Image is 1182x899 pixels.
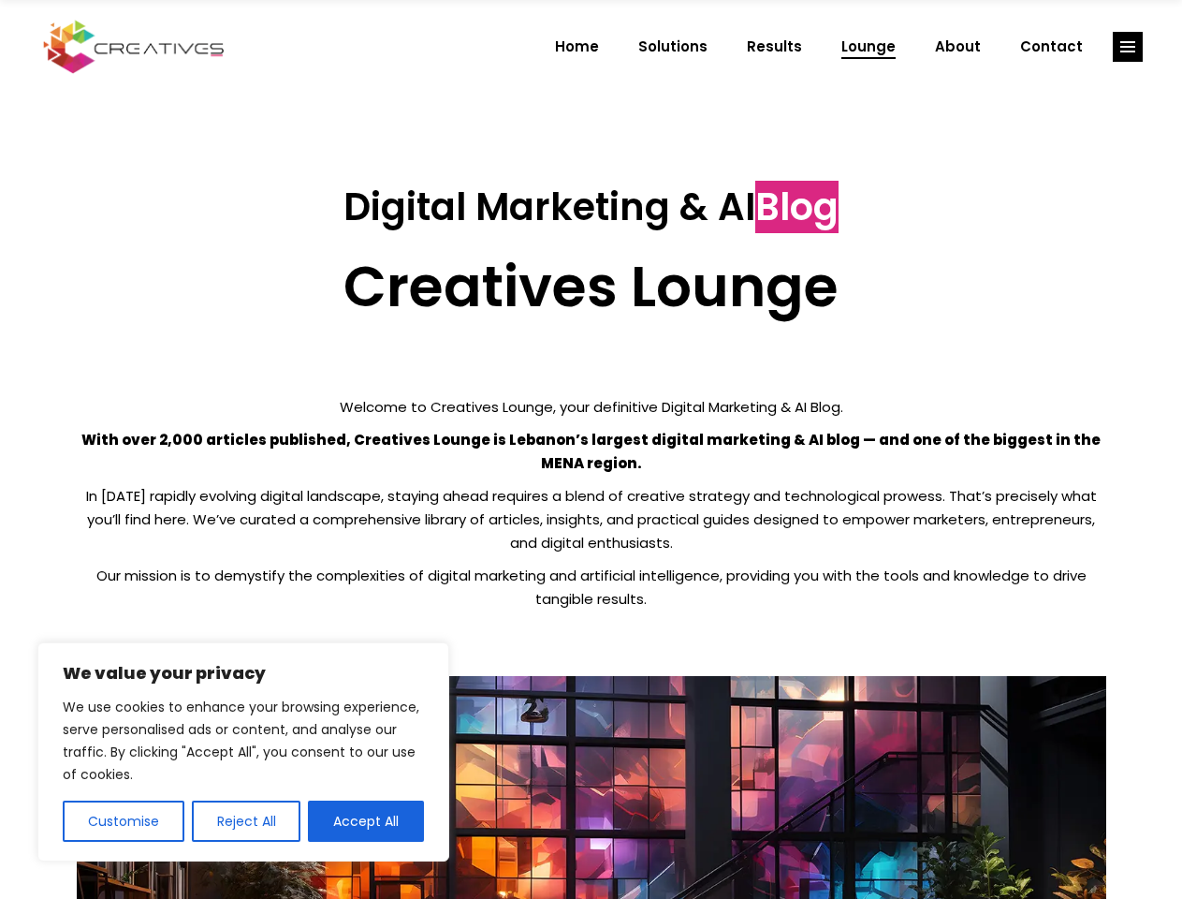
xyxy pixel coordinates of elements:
[63,801,184,842] button: Customise
[77,184,1106,229] h3: Digital Marketing & AI
[192,801,301,842] button: Reject All
[1113,32,1143,62] a: link
[77,564,1106,611] p: Our mission is to demystify the complexities of digital marketing and artificial intelligence, pr...
[77,484,1106,554] p: In [DATE] rapidly evolving digital landscape, staying ahead requires a blend of creative strategy...
[755,181,839,233] span: Blog
[77,395,1106,419] p: Welcome to Creatives Lounge, your definitive Digital Marketing & AI Blog.
[535,22,619,71] a: Home
[747,22,802,71] span: Results
[39,18,228,76] img: Creatives
[77,253,1106,320] h2: Creatives Lounge
[555,22,599,71] span: Home
[308,801,424,842] button: Accept All
[638,22,708,71] span: Solutions
[822,22,915,71] a: Lounge
[841,22,896,71] span: Lounge
[81,430,1101,473] strong: With over 2,000 articles published, Creatives Lounge is Lebanon’s largest digital marketing & AI ...
[915,22,1000,71] a: About
[727,22,822,71] a: Results
[63,696,424,786] p: We use cookies to enhance your browsing experience, serve personalised ads or content, and analys...
[619,22,727,71] a: Solutions
[935,22,981,71] span: About
[1020,22,1083,71] span: Contact
[63,662,424,685] p: We value your privacy
[37,642,449,862] div: We value your privacy
[1000,22,1102,71] a: Contact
